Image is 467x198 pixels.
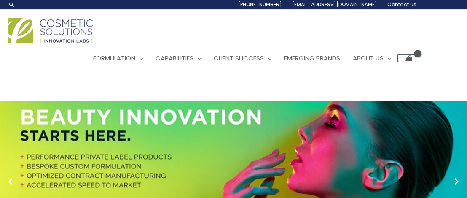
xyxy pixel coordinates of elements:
span: Capabilities [156,54,193,62]
a: Formulation [87,46,149,71]
a: Search icon link [8,1,15,8]
a: View Shopping Cart, empty [397,54,416,62]
span: [EMAIL_ADDRESS][DOMAIN_NAME] [292,1,377,8]
a: Capabilities [149,46,207,71]
button: Next slide [450,175,463,188]
nav: Site Navigation [81,46,416,71]
img: Cosmetic Solutions Logo [8,18,93,43]
button: Previous slide [4,175,17,188]
span: About Us [353,54,384,62]
span: [PHONE_NUMBER] [238,1,282,8]
a: Client Success [207,46,278,71]
a: About Us [346,46,397,71]
span: Contact Us [387,1,416,8]
a: Emerging Brands [278,46,346,71]
span: Client Success [214,54,264,62]
span: Formulation [93,54,135,62]
span: Emerging Brands [284,54,340,62]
